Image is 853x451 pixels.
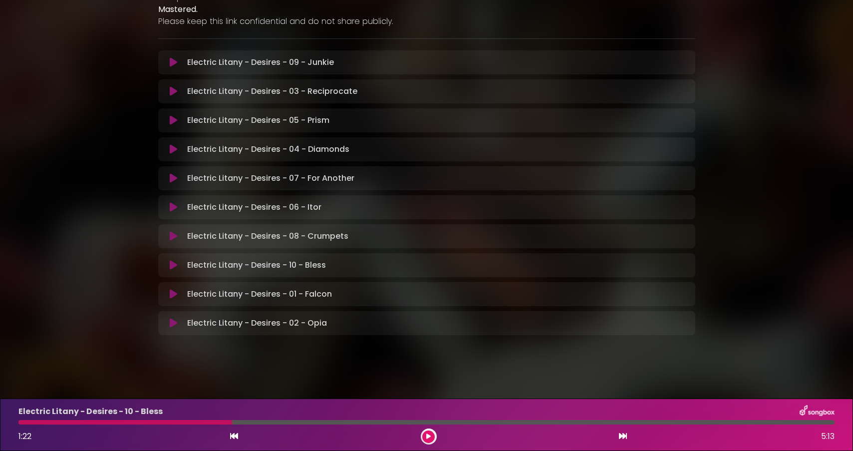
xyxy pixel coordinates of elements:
[187,201,321,213] p: Electric Litany - Desires - 06 - Itor
[187,317,327,329] p: Electric Litany - Desires - 02 - Opia
[187,143,349,155] p: Electric Litany - Desires - 04 - Diamonds
[187,230,348,242] p: Electric Litany - Desires - 08 - Crumpets
[187,288,332,300] p: Electric Litany - Desires - 01 - Falcon
[158,3,198,15] strong: Mastered.
[187,56,334,68] p: Electric Litany - Desires - 09 - Junkie
[187,172,354,184] p: Electric Litany - Desires - 07 - For Another
[187,85,357,97] p: Electric Litany - Desires - 03 - Reciprocate
[187,259,326,271] p: Electric Litany - Desires - 10 - Bless
[158,15,695,27] p: Please keep this link confidential and do not share publicly.
[187,114,329,126] p: Electric Litany - Desires - 05 - Prism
